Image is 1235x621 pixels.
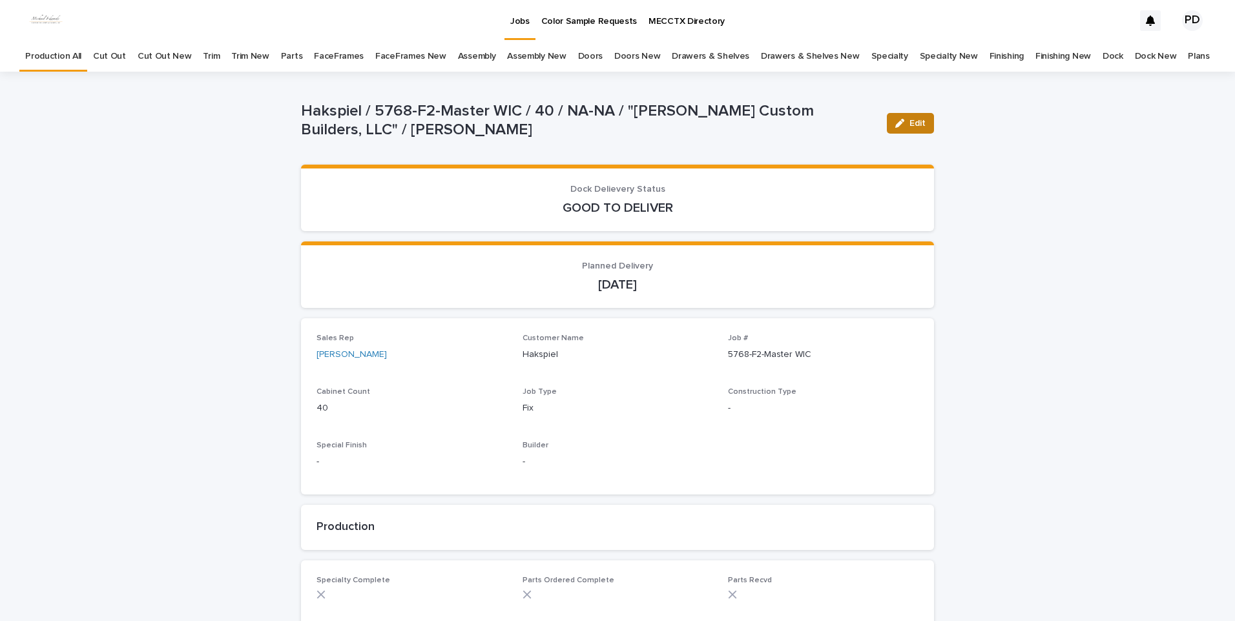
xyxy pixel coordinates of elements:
p: GOOD TO DELIVER [317,200,918,216]
p: - [523,455,713,469]
p: Fix [523,402,713,415]
a: Plans [1188,41,1209,72]
span: Specialty Complete [317,576,390,584]
p: Hakspiel [523,348,713,361]
p: [DATE] [317,277,918,292]
span: Sales Rep [317,334,354,342]
a: Specialty New [920,41,978,72]
span: Special Finish [317,442,367,449]
a: Finishing New [1035,41,1091,72]
a: Drawers & Shelves [672,41,749,72]
p: - [317,455,507,469]
a: Drawers & Shelves New [761,41,860,72]
a: Cut Out New [138,41,192,72]
a: Dock New [1135,41,1177,72]
a: Specialty [871,41,908,72]
a: Cut Out [93,41,126,72]
span: Planned Delivery [582,261,653,270]
a: Production All [25,41,81,72]
span: Parts Recvd [728,576,772,584]
p: 5768-F2-Master WIC [728,348,918,361]
span: Dock Delievery Status [570,185,665,194]
a: Trim New [231,41,269,72]
a: [PERSON_NAME] [317,348,387,361]
a: Assembly [458,41,496,72]
span: Job Type [523,388,557,396]
span: Customer Name [523,334,584,342]
a: Trim [203,41,220,72]
p: - [728,402,918,415]
span: Edit [909,119,926,128]
a: Dock [1103,41,1123,72]
a: Doors [578,41,603,72]
a: FaceFrames [314,41,364,72]
a: Assembly New [507,41,566,72]
p: Hakspiel / 5768-F2-Master WIC / 40 / NA-NA / "[PERSON_NAME] Custom Builders, LLC" / [PERSON_NAME] [301,102,877,139]
span: Job # [728,334,748,342]
h2: Production [317,520,918,534]
a: Parts [281,41,302,72]
span: Cabinet Count [317,388,370,396]
a: FaceFrames New [375,41,446,72]
p: 40 [317,402,507,415]
button: Edit [887,113,934,134]
span: Parts Ordered Complete [523,576,614,584]
span: Builder [523,442,548,449]
span: Construction Type [728,388,796,396]
img: dhEtdSsQReaQtgKTuLrt [26,8,66,34]
a: Finishing [990,41,1024,72]
a: Doors New [614,41,660,72]
div: PD [1182,10,1203,31]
